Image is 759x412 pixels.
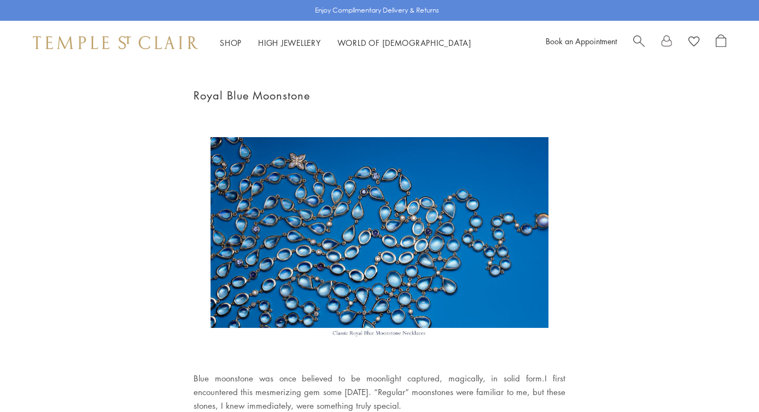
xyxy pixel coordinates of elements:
[194,86,565,104] h1: Royal Blue Moonstone
[315,5,439,16] p: Enjoy Complimentary Delivery & Returns
[704,361,748,401] iframe: Gorgias live chat messenger
[220,37,242,48] a: ShopShop
[546,36,617,46] a: Book an Appointment
[258,37,321,48] a: High JewelleryHigh Jewellery
[33,36,198,49] img: Temple St. Clair
[688,34,699,51] a: View Wishlist
[194,372,565,412] div: Blue moonstone was once believed to be moonlight captured, magically, in solid form.I first encou...
[716,34,726,51] a: Open Shopping Bag
[220,36,471,50] nav: Main navigation
[633,34,645,51] a: Search
[337,37,471,48] a: World of [DEMOGRAPHIC_DATA]World of [DEMOGRAPHIC_DATA]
